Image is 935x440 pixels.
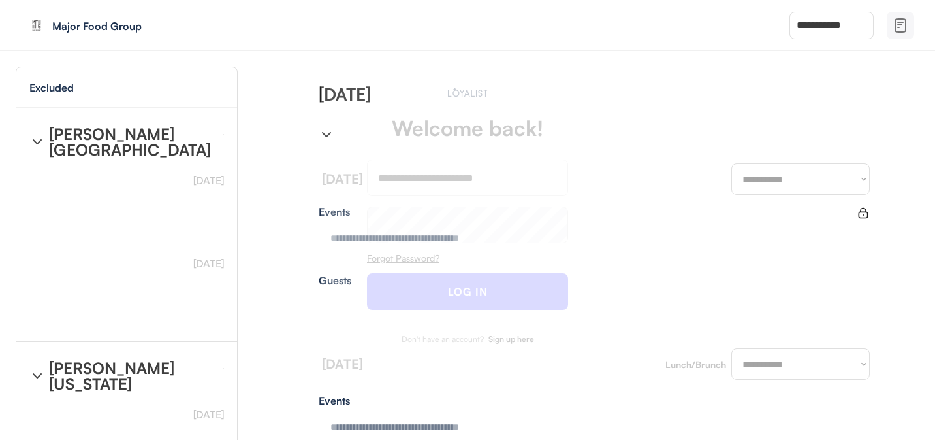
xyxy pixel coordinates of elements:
strong: Sign up here [488,334,534,344]
img: Main.svg [445,88,490,97]
u: Forgot Password? [367,252,439,263]
div: Welcome back! [392,118,543,139]
button: LOG IN [367,273,568,310]
div: Don't have an account? [402,335,484,343]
